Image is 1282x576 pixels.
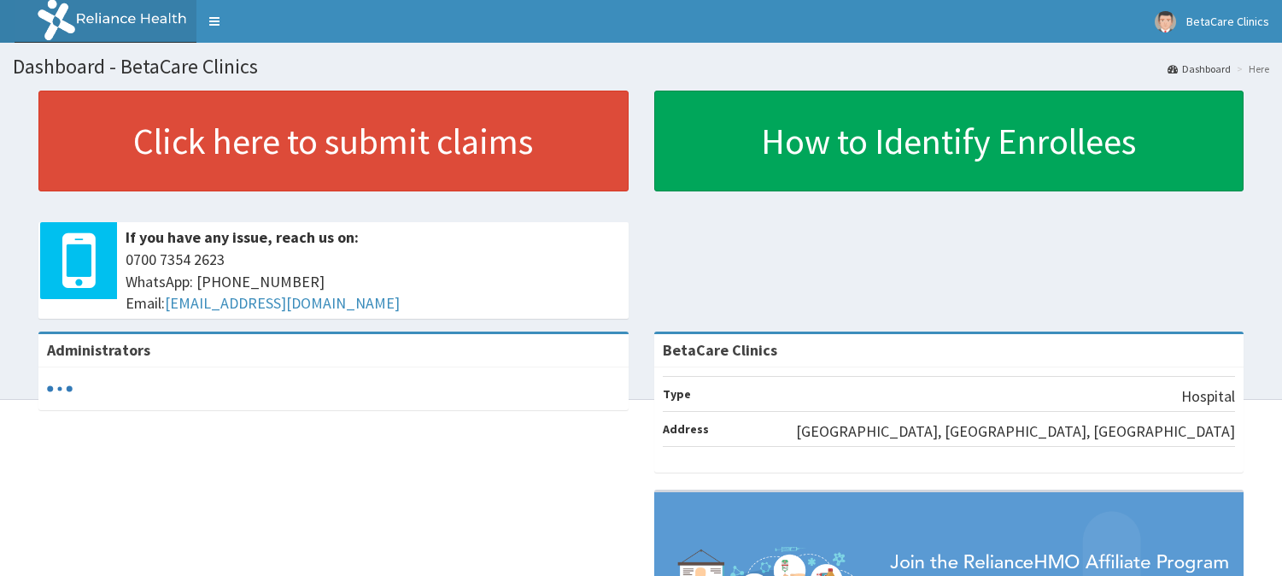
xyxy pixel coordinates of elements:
[47,376,73,402] svg: audio-loading
[663,386,691,402] b: Type
[1186,14,1269,29] span: BetaCare Clinics
[1155,11,1176,32] img: User Image
[663,340,777,360] strong: BetaCare Clinics
[38,91,629,191] a: Click here to submit claims
[165,293,400,313] a: [EMAIL_ADDRESS][DOMAIN_NAME]
[654,91,1244,191] a: How to Identify Enrollees
[1232,62,1269,76] li: Here
[796,420,1235,443] p: [GEOGRAPHIC_DATA], [GEOGRAPHIC_DATA], [GEOGRAPHIC_DATA]
[47,340,150,360] b: Administrators
[13,56,1269,78] h1: Dashboard - BetaCare Clinics
[126,249,620,314] span: 0700 7354 2623 WhatsApp: [PHONE_NUMBER] Email:
[1181,385,1235,408] p: Hospital
[1168,62,1231,76] a: Dashboard
[126,227,359,247] b: If you have any issue, reach us on:
[663,421,709,437] b: Address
